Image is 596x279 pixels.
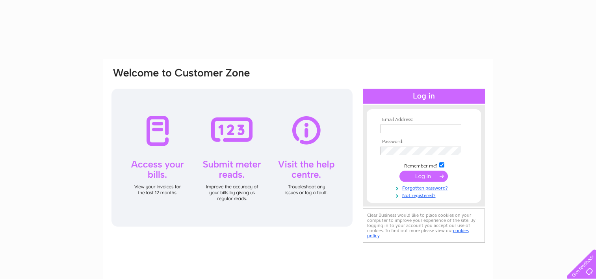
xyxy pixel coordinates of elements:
[378,139,470,145] th: Password:
[380,191,470,199] a: Not registered?
[380,184,470,191] a: Forgotten password?
[367,228,469,238] a: cookies policy
[378,117,470,123] th: Email Address:
[363,208,485,243] div: Clear Business would like to place cookies on your computer to improve your experience of the sit...
[378,161,470,169] td: Remember me?
[399,171,448,182] input: Submit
